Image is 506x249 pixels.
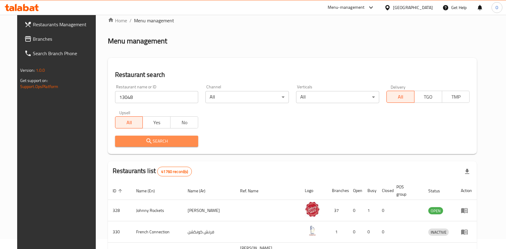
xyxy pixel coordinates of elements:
a: Search Branch Phone [20,46,102,61]
span: No [173,118,196,127]
button: Yes [142,116,170,128]
button: Search [115,136,198,147]
h2: Restaurants list [113,166,192,176]
input: Search for restaurant name or ID.. [115,91,198,103]
span: Status [428,187,448,194]
span: O [495,4,498,11]
span: TGO [417,93,440,101]
label: Upsell [119,110,130,115]
td: French Connection [131,221,183,243]
td: [PERSON_NAME] [183,200,235,221]
span: POS group [396,183,417,198]
span: Restaurants Management [33,21,97,28]
td: 0 [377,221,392,243]
div: Total records count [157,167,192,176]
button: All [386,91,414,103]
td: Johnny Rockets [131,200,183,221]
h2: Menu management [108,36,167,46]
td: فرنش كونكشن [183,221,235,243]
a: Restaurants Management [20,17,102,32]
td: 37 [327,200,348,221]
span: Menu management [134,17,174,24]
button: TMP [442,91,470,103]
span: TMP [445,93,467,101]
div: Menu-management [328,4,365,11]
th: Open [348,181,363,200]
span: Name (En) [136,187,163,194]
td: 1 [327,221,348,243]
span: ID [113,187,124,194]
img: Johnny Rockets [305,202,320,217]
td: 0 [363,221,377,243]
a: Home [108,17,127,24]
span: Get support on: [20,77,48,84]
td: 330 [108,221,131,243]
th: Busy [363,181,377,200]
td: 328 [108,200,131,221]
span: All [118,118,141,127]
a: Support.OpsPlatform [20,83,58,90]
span: OPEN [428,207,443,214]
span: Ref. Name [240,187,266,194]
td: 0 [348,221,363,243]
a: Branches [20,32,102,46]
li: / [130,17,132,24]
td: 0 [377,200,392,221]
div: All [296,91,379,103]
img: French Connection [305,223,320,238]
span: Search Branch Phone [33,50,97,57]
span: Search [120,137,193,145]
div: All [205,91,289,103]
th: Closed [377,181,392,200]
h2: Restaurant search [115,70,470,79]
button: All [115,116,143,128]
div: Export file [460,164,474,179]
span: Name (Ar) [188,187,213,194]
td: 0 [348,200,363,221]
label: Delivery [391,85,406,89]
button: No [170,116,198,128]
button: TGO [414,91,442,103]
th: Branches [327,181,348,200]
div: Menu [461,207,472,214]
span: Yes [145,118,168,127]
div: [GEOGRAPHIC_DATA] [393,4,433,11]
span: All [389,93,412,101]
span: 41760 record(s) [158,169,192,175]
span: Version: [20,66,35,74]
span: 1.0.0 [36,66,45,74]
td: 1 [363,200,377,221]
th: Action [456,181,477,200]
nav: breadcrumb [108,17,477,24]
span: Branches [33,35,97,43]
th: Logo [300,181,327,200]
div: Menu [461,228,472,235]
span: INACTIVE [428,229,449,236]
